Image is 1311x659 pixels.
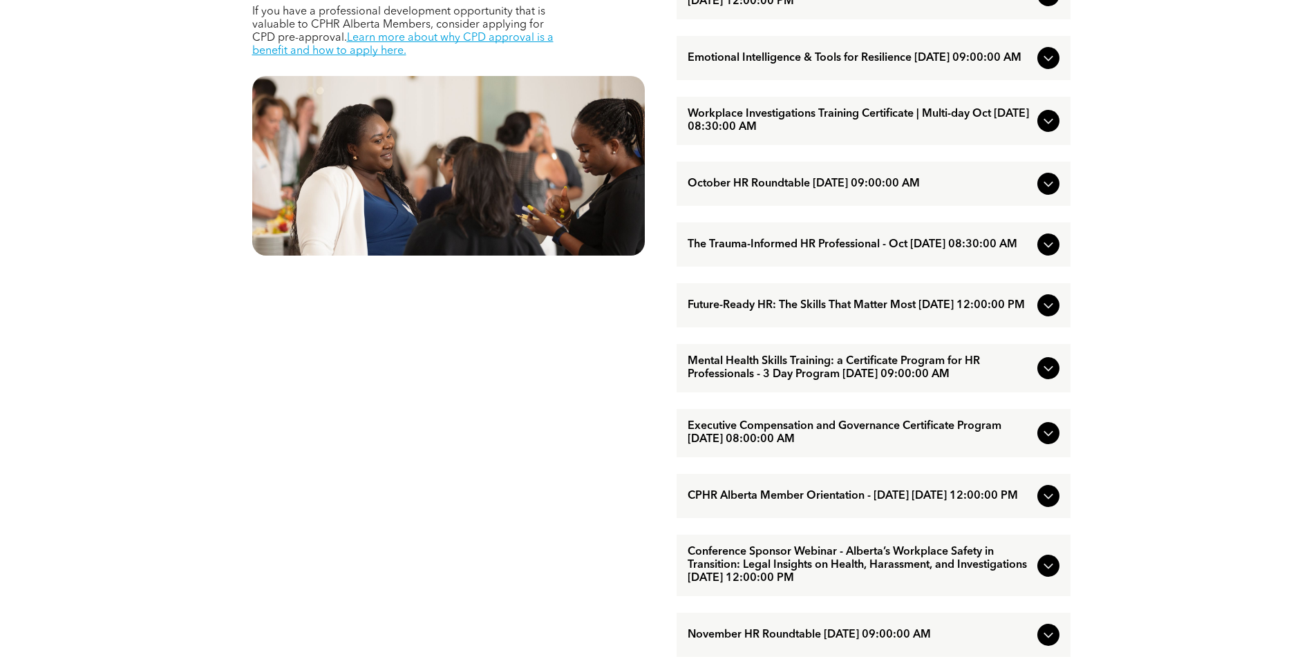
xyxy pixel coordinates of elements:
[688,629,1032,642] span: November HR Roundtable [DATE] 09:00:00 AM
[688,420,1032,446] span: Executive Compensation and Governance Certificate Program [DATE] 08:00:00 AM
[688,546,1032,585] span: Conference Sponsor Webinar - Alberta’s Workplace Safety in Transition: Legal Insights on Health, ...
[688,490,1032,503] span: CPHR Alberta Member Orientation - [DATE] [DATE] 12:00:00 PM
[688,108,1032,134] span: Workplace Investigations Training Certificate | Multi-day Oct [DATE] 08:30:00 AM
[688,299,1032,312] span: Future-Ready HR: The Skills That Matter Most [DATE] 12:00:00 PM
[688,238,1032,251] span: The Trauma-Informed HR Professional - Oct [DATE] 08:30:00 AM
[252,32,554,57] a: Learn more about why CPD approval is a benefit and how to apply here.
[252,6,545,44] span: If you have a professional development opportunity that is valuable to CPHR Alberta Members, cons...
[688,178,1032,191] span: October HR Roundtable [DATE] 09:00:00 AM
[688,355,1032,381] span: Mental Health Skills Training: a Certificate Program for HR Professionals - 3 Day Program [DATE] ...
[688,52,1032,65] span: Emotional Intelligence & Tools for Resilience [DATE] 09:00:00 AM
